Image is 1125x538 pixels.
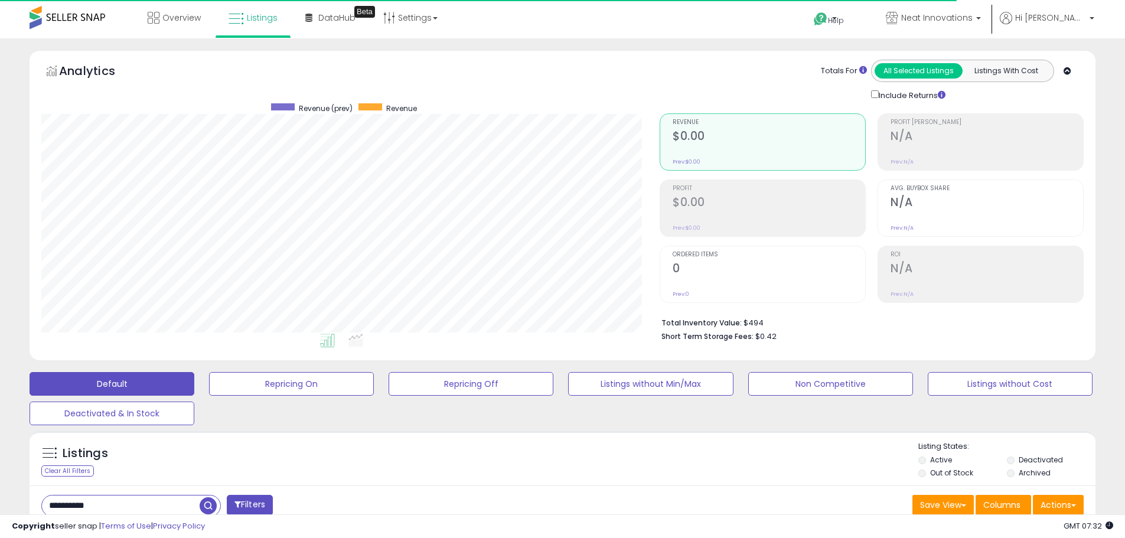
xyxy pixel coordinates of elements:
[30,372,194,396] button: Default
[673,158,700,165] small: Prev: $0.00
[862,88,960,102] div: Include Returns
[661,318,742,328] b: Total Inventory Value:
[891,252,1083,258] span: ROI
[1000,12,1094,38] a: Hi [PERSON_NAME]
[928,372,1093,396] button: Listings without Cost
[354,6,375,18] div: Tooltip anchor
[976,495,1031,515] button: Columns
[673,119,865,126] span: Revenue
[1015,12,1086,24] span: Hi [PERSON_NAME]
[891,195,1083,211] h2: N/A
[247,12,278,24] span: Listings
[101,520,151,532] a: Terms of Use
[891,119,1083,126] span: Profit [PERSON_NAME]
[673,262,865,278] h2: 0
[918,441,1095,452] p: Listing States:
[891,185,1083,192] span: Avg. Buybox Share
[153,520,205,532] a: Privacy Policy
[568,372,733,396] button: Listings without Min/Max
[748,372,913,396] button: Non Competitive
[661,315,1075,329] li: $494
[891,129,1083,145] h2: N/A
[875,63,963,79] button: All Selected Listings
[12,521,205,532] div: seller snap | |
[1033,495,1084,515] button: Actions
[673,291,689,298] small: Prev: 0
[813,12,828,27] i: Get Help
[962,63,1050,79] button: Listings With Cost
[227,495,273,516] button: Filters
[209,372,374,396] button: Repricing On
[821,66,867,77] div: Totals For
[673,195,865,211] h2: $0.00
[673,185,865,192] span: Profit
[59,63,138,82] h5: Analytics
[912,495,974,515] button: Save View
[891,291,914,298] small: Prev: N/A
[30,402,194,425] button: Deactivated & In Stock
[891,158,914,165] small: Prev: N/A
[891,224,914,231] small: Prev: N/A
[673,252,865,258] span: Ordered Items
[1064,520,1113,532] span: 2025-09-8 07:32 GMT
[983,499,1020,511] span: Columns
[673,224,700,231] small: Prev: $0.00
[12,520,55,532] strong: Copyright
[162,12,201,24] span: Overview
[318,12,356,24] span: DataHub
[299,103,353,113] span: Revenue (prev)
[804,3,867,38] a: Help
[1019,455,1063,465] label: Deactivated
[891,262,1083,278] h2: N/A
[389,372,553,396] button: Repricing Off
[828,15,844,25] span: Help
[1019,468,1051,478] label: Archived
[63,445,108,462] h5: Listings
[901,12,973,24] span: Neat Innovations
[41,465,94,477] div: Clear All Filters
[386,103,417,113] span: Revenue
[930,455,952,465] label: Active
[661,331,754,341] b: Short Term Storage Fees:
[673,129,865,145] h2: $0.00
[755,331,777,342] span: $0.42
[930,468,973,478] label: Out of Stock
